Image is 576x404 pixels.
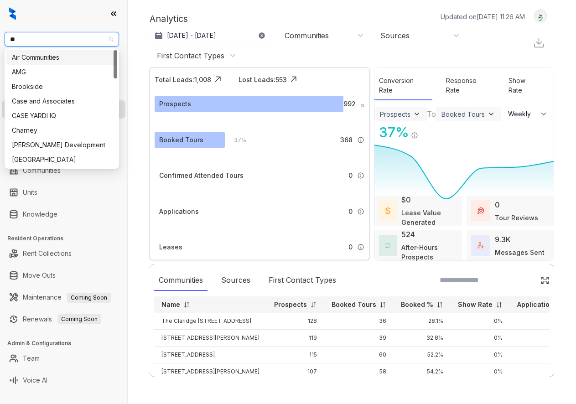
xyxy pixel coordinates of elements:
span: Coming Soon [67,293,111,303]
div: Conversion Rate [374,71,432,100]
td: [STREET_ADDRESS][PERSON_NAME] [154,363,267,380]
span: Coming Soon [57,314,101,324]
td: 58 [324,363,394,380]
img: sorting [310,301,317,308]
div: Prospects [159,99,191,109]
div: [PERSON_NAME] Development [12,140,112,150]
div: Messages Sent [495,248,545,257]
img: AfterHoursConversations [385,243,390,248]
img: TourReviews [477,207,484,214]
div: Show Rate [504,71,545,100]
a: Knowledge [23,205,57,223]
span: 0 [348,242,353,252]
li: Team [2,349,125,368]
p: Prospects [274,300,307,309]
div: Response Rate [441,71,495,100]
img: Click Icon [287,73,301,86]
div: [GEOGRAPHIC_DATA] [12,155,112,165]
div: 0 [495,199,500,210]
button: Weekly [503,106,554,122]
img: LeaseValue [385,207,390,215]
span: Weekly [508,109,536,119]
td: 115 [267,347,324,363]
h3: Resident Operations [7,234,127,243]
div: 37 % [225,135,246,145]
td: 28.1% [394,313,451,330]
td: 119 [267,330,324,347]
img: Info [357,208,364,215]
li: Communities [2,161,125,180]
li: Rent Collections [2,244,125,263]
img: sorting [183,301,190,308]
a: Voice AI [23,371,47,389]
div: Sources [217,270,255,291]
td: 0 [510,330,575,347]
span: 368 [340,135,353,145]
div: CASE YARDI IQ [12,111,112,121]
img: ViewFilterArrow [412,109,421,119]
div: Communities [285,31,329,41]
img: Info [360,104,364,108]
a: RenewalsComing Soon [23,310,101,328]
img: SearchIcon [521,276,529,284]
div: Applications [159,207,199,217]
div: After-Hours Prospects [401,243,457,262]
td: 54.2% [394,363,451,380]
div: Fairfield [6,152,117,167]
div: 9.3K [495,234,511,245]
img: TotalFum [477,242,484,249]
div: Leases [159,242,182,252]
img: Click Icon [211,73,225,86]
img: UserAvatar [534,11,547,21]
li: Move Outs [2,266,125,285]
img: ViewFilterArrow [487,109,496,119]
div: First Contact Types [157,51,224,61]
td: 0 [510,313,575,330]
img: sorting [436,301,443,308]
div: Total Leads: 1,008 [155,75,211,84]
a: Move Outs [23,266,56,285]
td: 128 [267,313,324,330]
td: The Claridge [STREET_ADDRESS] [154,313,267,330]
a: Team [23,349,40,368]
div: Booked Tours [441,110,485,118]
img: sorting [496,301,503,308]
div: AMG [12,67,112,77]
div: Prospects [380,110,410,118]
li: Maintenance [2,288,125,306]
div: Air Communities [12,52,112,62]
div: $0 [401,194,411,205]
div: Davis Development [6,138,117,152]
td: 52.2% [394,347,451,363]
div: Communities [154,270,208,291]
li: Leasing [2,100,125,119]
p: Analytics [150,12,188,26]
img: Info [411,132,418,139]
img: Info [357,172,364,179]
div: Charney [12,125,112,135]
a: Communities [23,161,61,180]
li: Voice AI [2,371,125,389]
div: Brookside [6,79,117,94]
img: sorting [379,301,386,308]
td: [STREET_ADDRESS][PERSON_NAME] [154,330,267,347]
span: 0 [348,207,353,217]
td: 107 [267,363,324,380]
p: Applications [517,300,557,309]
button: [DATE] - [DATE] [150,27,273,44]
h3: Admin & Configurations [7,339,127,347]
div: Booked Tours [159,135,203,145]
p: Booked % [401,300,433,309]
img: Download [533,37,545,49]
li: Knowledge [2,205,125,223]
p: [DATE] - [DATE] [167,31,216,40]
div: AMG [6,65,117,79]
div: Confirmed Attended Tours [159,171,244,181]
td: 0 [510,347,575,363]
li: Renewals [2,310,125,328]
div: Case and Associates [12,96,112,106]
p: Show Rate [458,300,493,309]
img: Info [357,243,364,251]
div: CASE YARDI IQ [6,109,117,123]
p: Booked Tours [332,300,376,309]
